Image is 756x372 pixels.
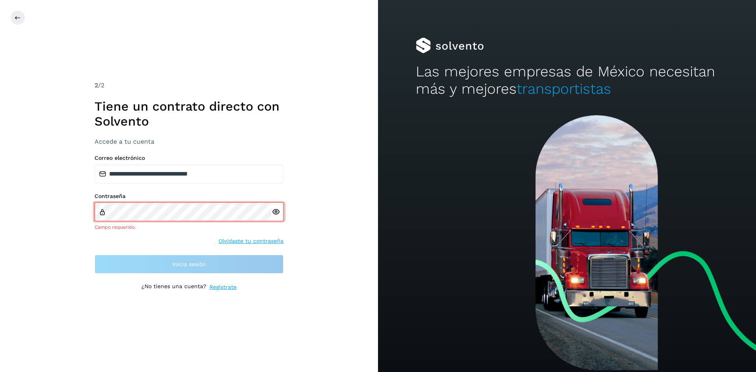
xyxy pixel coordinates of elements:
span: Inicia sesión [172,261,206,267]
label: Contraseña [94,193,283,200]
span: transportistas [517,80,611,97]
a: Olvidaste tu contraseña [219,237,283,245]
h3: Accede a tu cuenta [94,138,283,145]
span: 2 [94,81,98,89]
div: Campo requerido. [94,224,283,231]
button: Inicia sesión [94,255,283,274]
a: Regístrate [209,283,237,291]
label: Correo electrónico [94,155,283,161]
p: ¿No tienes una cuenta? [141,283,206,291]
h2: Las mejores empresas de México necesitan más y mejores [416,63,718,98]
div: /2 [94,81,283,90]
h1: Tiene un contrato directo con Solvento [94,99,283,129]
